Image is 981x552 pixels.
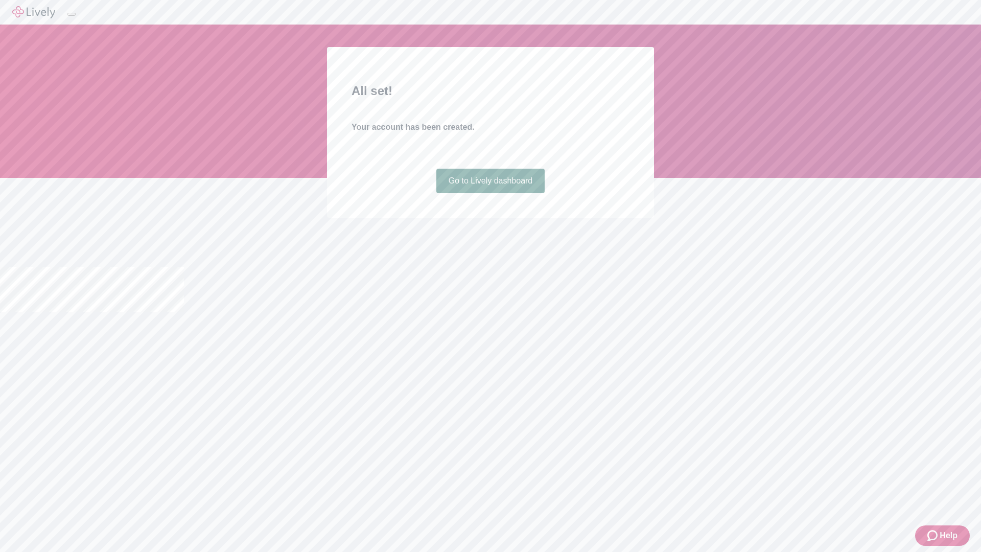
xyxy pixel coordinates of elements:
[67,13,76,16] button: Log out
[915,525,970,546] button: Zendesk support iconHelp
[352,121,629,133] h4: Your account has been created.
[12,6,55,18] img: Lively
[352,82,629,100] h2: All set!
[436,169,545,193] a: Go to Lively dashboard
[940,530,957,542] span: Help
[927,530,940,542] svg: Zendesk support icon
